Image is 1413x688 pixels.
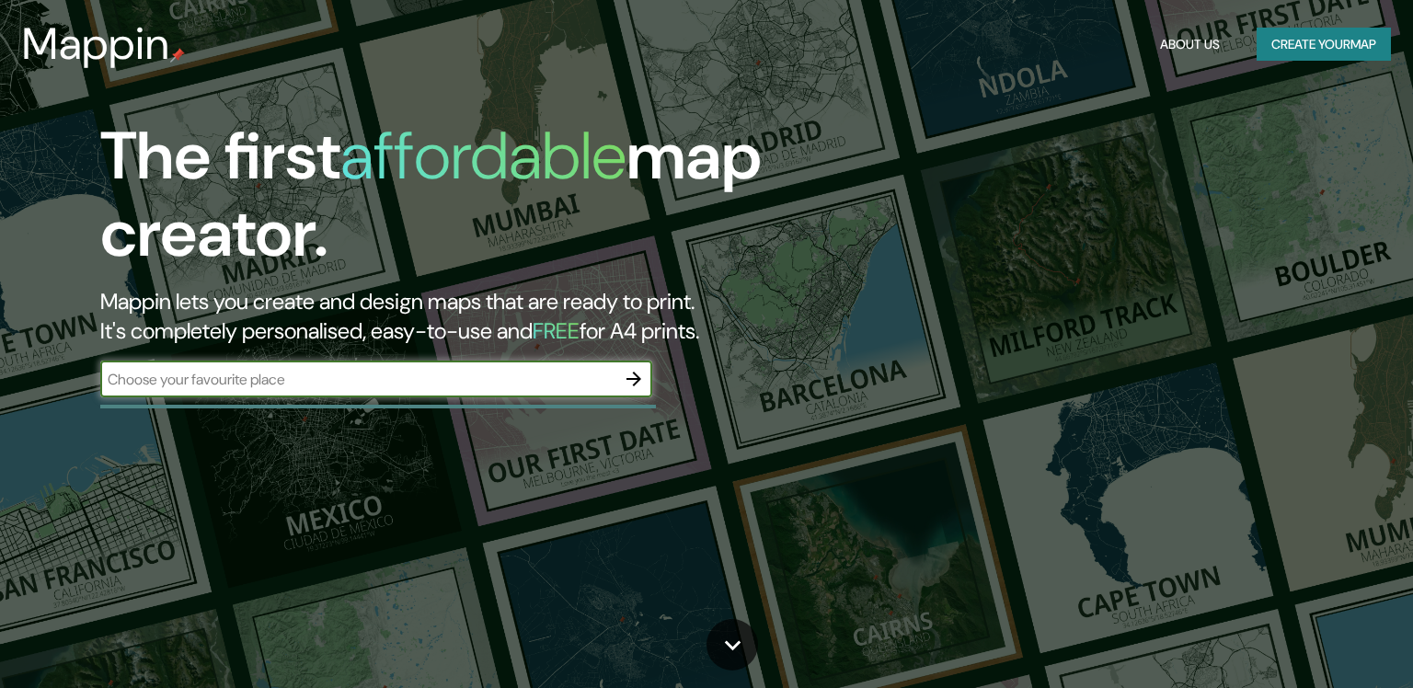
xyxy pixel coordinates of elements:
h1: The first map creator. [100,118,807,287]
input: Choose your favourite place [100,369,615,390]
h3: Mappin [22,18,170,70]
img: mappin-pin [170,48,185,63]
button: Create yourmap [1257,28,1391,62]
iframe: Help widget launcher [1249,616,1393,668]
h1: affordable [340,113,626,199]
h2: Mappin lets you create and design maps that are ready to print. It's completely personalised, eas... [100,287,807,346]
h5: FREE [533,316,580,345]
button: About Us [1153,28,1227,62]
